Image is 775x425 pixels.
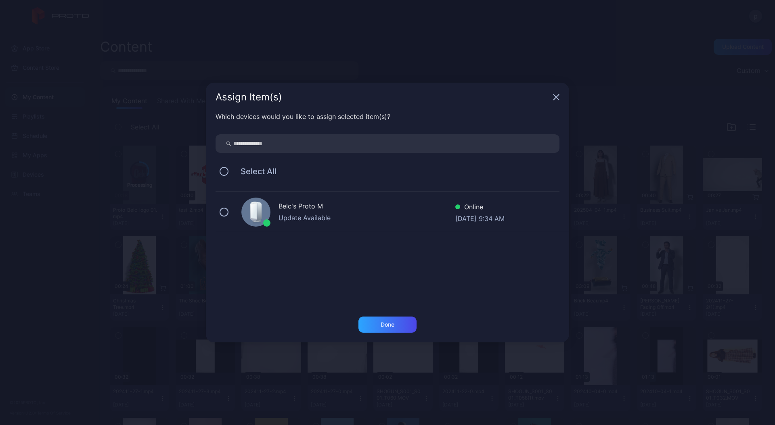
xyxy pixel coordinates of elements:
[232,167,276,176] span: Select All
[216,112,559,121] div: Which devices would you like to assign selected item(s)?
[216,92,550,102] div: Assign Item(s)
[455,214,505,222] div: [DATE] 9:34 AM
[358,317,417,333] button: Done
[381,321,394,328] div: Done
[455,202,505,214] div: Online
[279,213,455,223] div: Update Available
[279,201,455,213] div: Belc's Proto M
